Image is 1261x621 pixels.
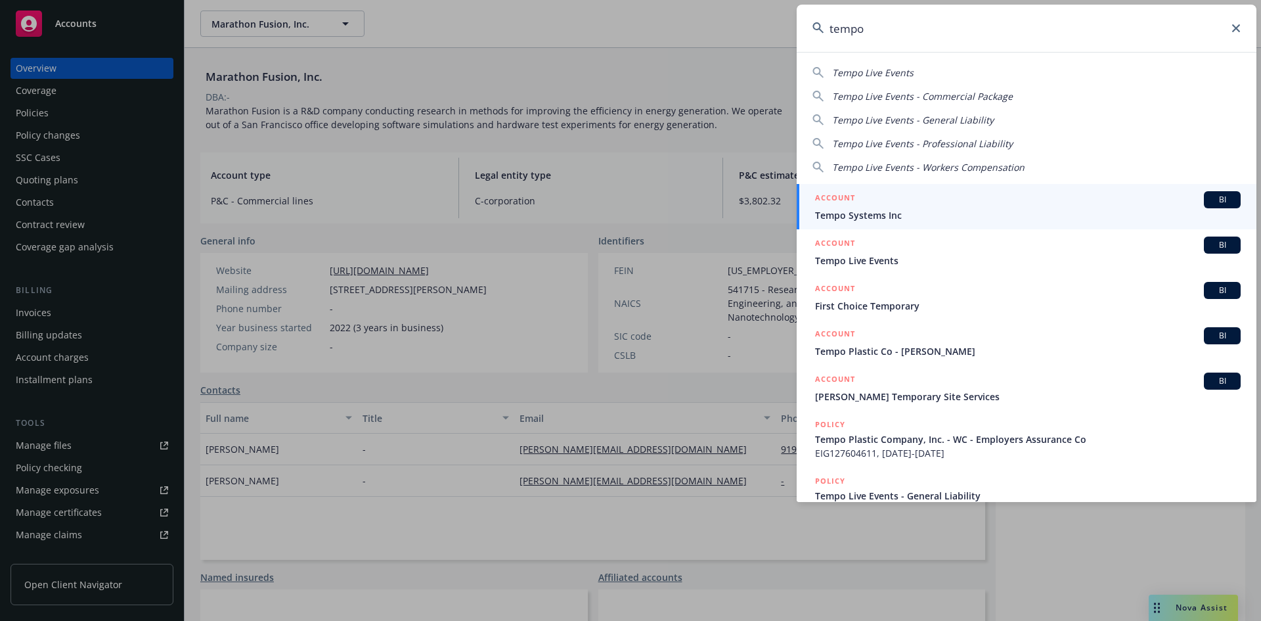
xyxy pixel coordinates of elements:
a: POLICYTempo Plastic Company, Inc. - WC - Employers Assurance CoEIG127604611, [DATE]-[DATE] [797,411,1256,467]
a: ACCOUNTBITempo Live Events [797,229,1256,275]
h5: POLICY [815,474,845,488]
input: Search... [797,5,1256,52]
span: EIG127604611, [DATE]-[DATE] [815,446,1241,460]
a: ACCOUNTBIFirst Choice Temporary [797,275,1256,320]
h5: ACCOUNT [815,327,855,343]
span: BI [1209,375,1235,387]
a: ACCOUNTBI[PERSON_NAME] Temporary Site Services [797,365,1256,411]
span: Tempo Live Events - Professional Liability [832,137,1013,150]
span: Tempo Live Events - General Liability [815,489,1241,503]
a: ACCOUNTBITempo Systems Inc [797,184,1256,229]
span: Tempo Live Events [832,66,914,79]
span: BI [1209,239,1235,251]
h5: ACCOUNT [815,237,855,252]
span: BI [1209,330,1235,342]
h5: ACCOUNT [815,282,855,298]
span: Tempo Live Events - General Liability [832,114,994,126]
span: Tempo Plastic Co - [PERSON_NAME] [815,344,1241,358]
h5: POLICY [815,418,845,431]
a: ACCOUNTBITempo Plastic Co - [PERSON_NAME] [797,320,1256,365]
span: Tempo Systems Inc [815,208,1241,222]
span: BI [1209,194,1235,206]
h5: ACCOUNT [815,373,855,388]
a: POLICYTempo Live Events - General Liability [797,467,1256,524]
span: Tempo Live Events - Workers Compensation [832,161,1025,173]
span: First Choice Temporary [815,299,1241,313]
span: Tempo Live Events [815,254,1241,267]
span: [PERSON_NAME] Temporary Site Services [815,390,1241,403]
span: Tempo Live Events - Commercial Package [832,90,1013,103]
span: BI [1209,285,1235,296]
span: Tempo Plastic Company, Inc. - WC - Employers Assurance Co [815,432,1241,446]
h5: ACCOUNT [815,191,855,207]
